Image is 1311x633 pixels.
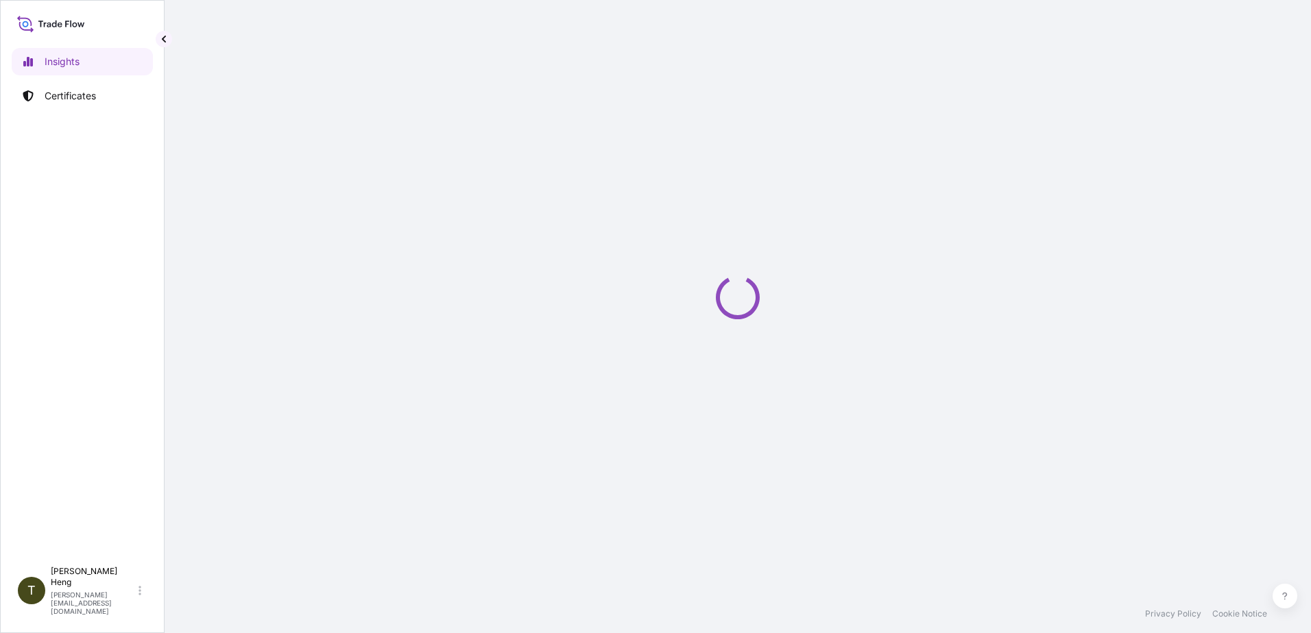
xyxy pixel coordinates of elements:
[1212,608,1267,619] a: Cookie Notice
[51,591,136,615] p: [PERSON_NAME][EMAIL_ADDRESS][DOMAIN_NAME]
[45,55,80,69] p: Insights
[12,82,153,110] a: Certificates
[51,566,136,588] p: [PERSON_NAME] Heng
[1145,608,1201,619] a: Privacy Policy
[45,89,96,103] p: Certificates
[27,584,36,597] span: T
[12,48,153,75] a: Insights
